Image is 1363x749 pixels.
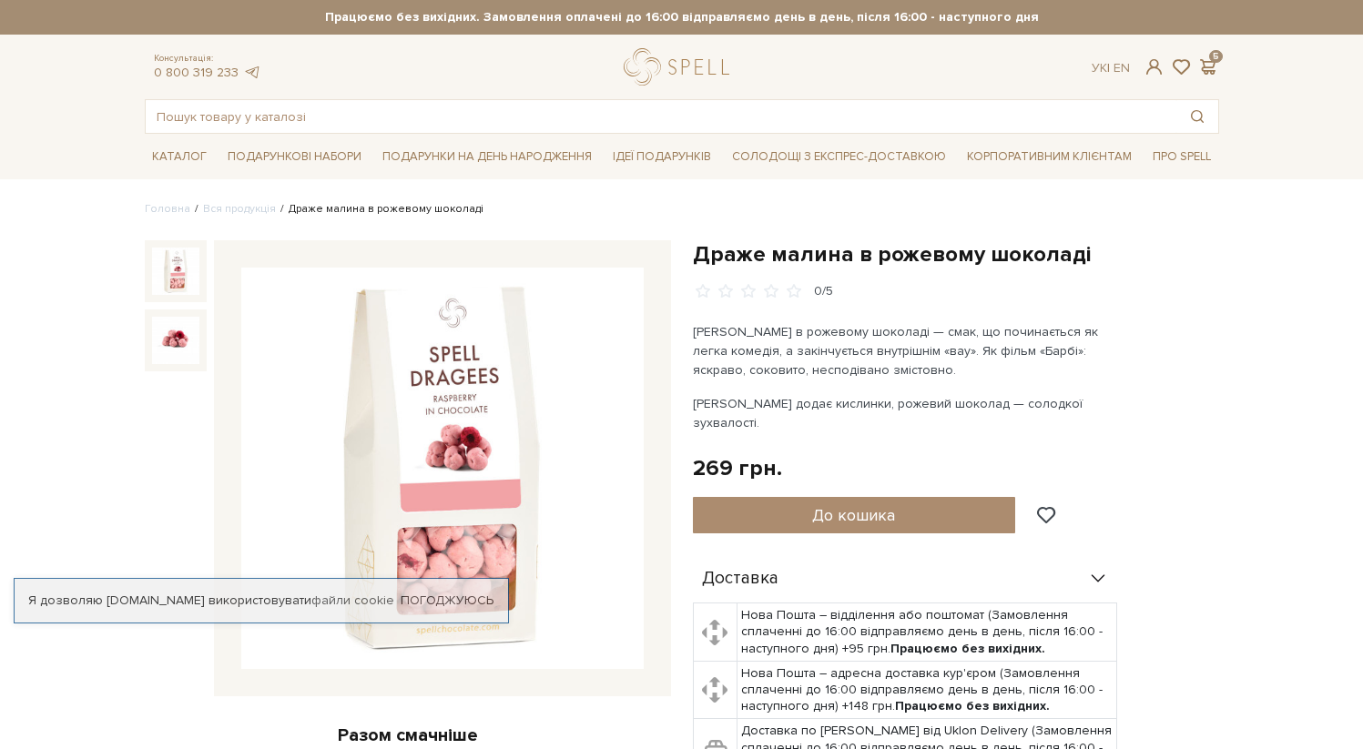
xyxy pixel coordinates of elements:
a: logo [624,48,737,86]
a: En [1114,60,1130,76]
button: До кошика [693,497,1016,533]
a: Погоджуюсь [401,592,493,609]
a: Подарункові набори [220,143,369,171]
div: Разом смачніше [145,724,671,747]
span: | [1107,60,1110,76]
span: Консультація: [154,53,261,65]
img: Драже малина в рожевому шоколаді [152,248,199,295]
a: 0 800 319 233 [154,65,239,80]
p: [PERSON_NAME] додає кислинки, рожевий шоколад — солодкої зухвалості. [693,394,1120,432]
td: Нова Пошта – адресна доставка кур'єром (Замовлення сплаченні до 16:00 відправляємо день в день, п... [737,661,1116,719]
h1: Драже малина в рожевому шоколаді [693,240,1219,268]
a: Каталог [145,143,214,171]
div: 0/5 [814,283,833,300]
p: [PERSON_NAME] в рожевому шоколаді — смак, що починається як легка комедія, а закінчується внутріш... [693,322,1120,380]
div: 269 грн. [693,454,782,482]
button: Пошук товару у каталозі [1176,100,1218,133]
a: Подарунки на День народження [375,143,599,171]
a: Ідеї подарунків [605,143,718,171]
strong: Працюємо без вихідних. Замовлення оплачені до 16:00 відправляємо день в день, після 16:00 - насту... [145,9,1219,25]
b: Працюємо без вихідних. [895,698,1050,714]
a: telegram [243,65,261,80]
img: Драже малина в рожевому шоколаді [241,268,644,670]
td: Нова Пошта – відділення або поштомат (Замовлення сплаченні до 16:00 відправляємо день в день, піс... [737,603,1116,662]
li: Драже малина в рожевому шоколаді [276,201,483,218]
a: Вся продукція [203,202,276,216]
a: файли cookie [311,592,394,608]
a: Про Spell [1145,143,1218,171]
span: Доставка [702,571,778,587]
a: Головна [145,202,190,216]
img: Драже малина в рожевому шоколаді [152,317,199,364]
div: Я дозволяю [DOMAIN_NAME] використовувати [15,592,508,609]
b: Працюємо без вихідних. [890,641,1045,656]
span: До кошика [812,505,895,525]
a: Солодощі з експрес-доставкою [725,141,953,172]
div: Ук [1092,60,1130,76]
input: Пошук товару у каталозі [146,100,1176,133]
a: Корпоративним клієнтам [960,143,1139,171]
